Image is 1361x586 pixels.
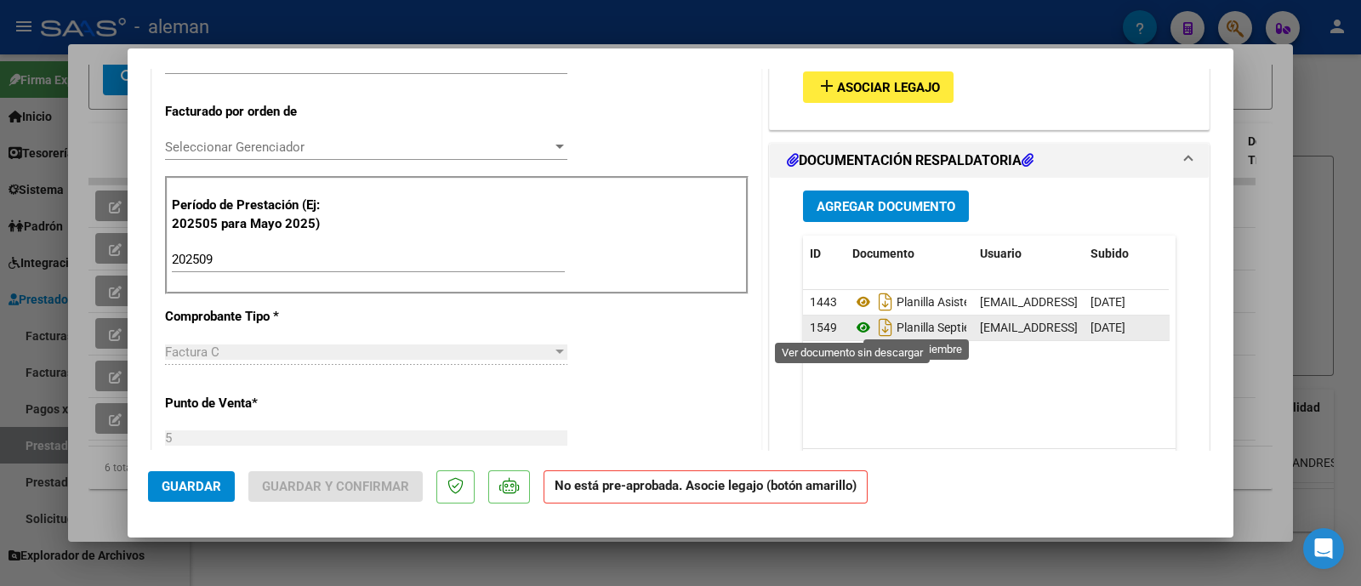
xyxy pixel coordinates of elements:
div: PREAPROBACIÓN PARA INTEGRACION [770,59,1209,129]
datatable-header-cell: ID [803,236,846,272]
span: [DATE] [1091,321,1125,334]
span: [EMAIL_ADDRESS][DOMAIN_NAME] - [PERSON_NAME] [980,295,1268,309]
span: [EMAIL_ADDRESS][DOMAIN_NAME] - [PERSON_NAME] [980,321,1268,334]
span: Subido [1091,247,1129,260]
div: 2 total [803,449,1176,492]
span: ID [810,247,821,260]
mat-icon: add [817,76,837,96]
span: Usuario [980,247,1022,260]
div: Open Intercom Messenger [1303,528,1344,569]
i: Descargar documento [874,288,897,316]
span: Planilla Septiembre [852,321,997,334]
div: DOCUMENTACIÓN RESPALDATORIA [770,178,1209,531]
span: Guardar y Confirmar [262,479,409,494]
p: Punto de Venta [165,394,340,413]
span: 1443 [810,295,837,309]
mat-expansion-panel-header: DOCUMENTACIÓN RESPALDATORIA [770,144,1209,178]
span: Factura C [165,344,219,360]
datatable-header-cell: Usuario [973,236,1084,272]
span: Guardar [162,479,221,494]
button: Agregar Documento [803,191,969,222]
span: Seleccionar Gerenciador [165,139,552,155]
span: Agregar Documento [817,199,955,214]
span: Planilla Asistencia [852,295,992,309]
datatable-header-cell: Documento [846,236,973,272]
button: Guardar y Confirmar [248,471,423,502]
span: Documento [852,247,914,260]
h1: DOCUMENTACIÓN RESPALDATORIA [787,151,1034,171]
span: [DATE] [1091,295,1125,309]
p: Período de Prestación (Ej: 202505 para Mayo 2025) [172,196,343,234]
span: 1549 [810,321,837,334]
datatable-header-cell: Subido [1084,236,1169,272]
p: Facturado por orden de [165,102,340,122]
span: Asociar Legajo [837,80,940,95]
strong: No está pre-aprobada. Asocie legajo (botón amarillo) [544,470,868,504]
p: Comprobante Tipo * [165,307,340,327]
i: Descargar documento [874,314,897,341]
button: Asociar Legajo [803,71,954,103]
button: Guardar [148,471,235,502]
